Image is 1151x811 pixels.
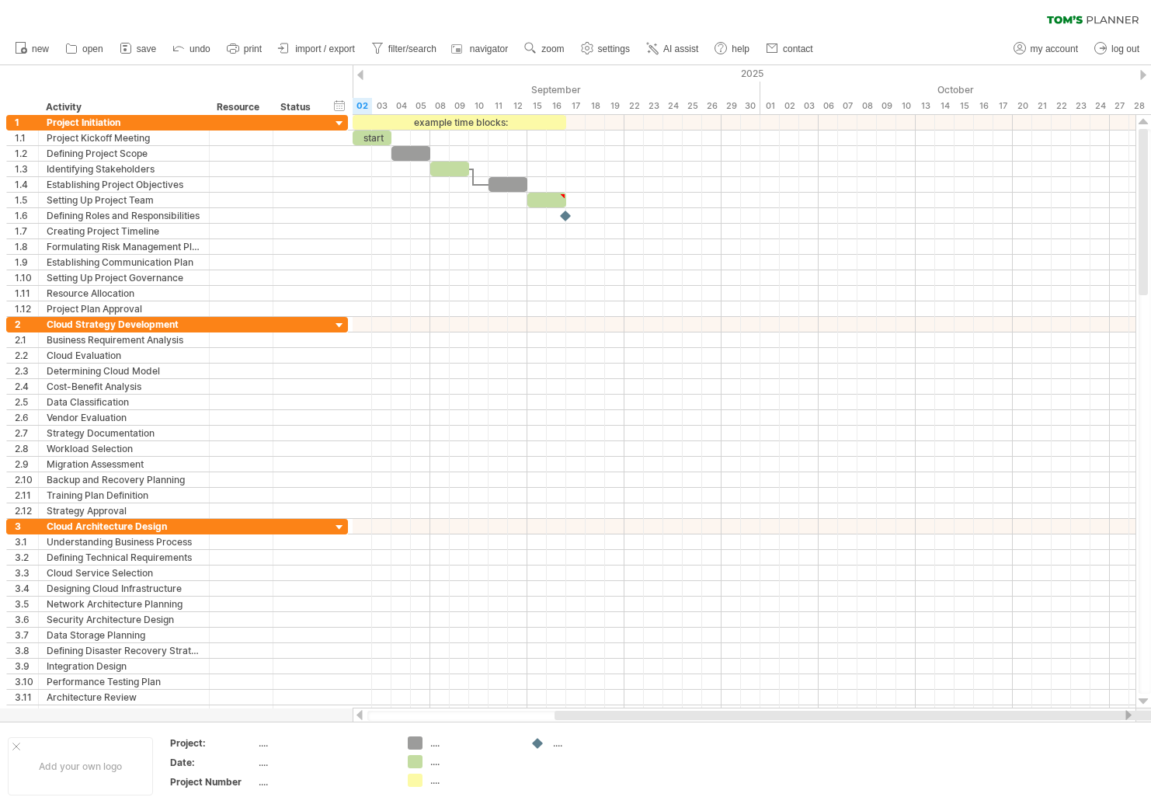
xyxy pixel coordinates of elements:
[15,177,38,192] div: 1.4
[15,286,38,301] div: 1.11
[819,98,838,114] div: Monday, 6 October 2025
[47,566,201,580] div: Cloud Service Selection
[598,44,630,54] span: settings
[15,581,38,596] div: 3.4
[1010,39,1083,59] a: my account
[137,44,156,54] span: save
[508,98,527,114] div: Friday, 12 September 2025
[170,736,256,750] div: Project:
[553,736,638,750] div: ....
[15,317,38,332] div: 2
[15,239,38,254] div: 1.8
[1090,98,1110,114] div: Friday, 24 October 2025
[32,44,49,54] span: new
[217,99,264,115] div: Resource
[15,379,38,394] div: 2.4
[47,131,201,145] div: Project Kickoff Meeting
[1110,98,1129,114] div: Monday, 27 October 2025
[1111,44,1139,54] span: log out
[15,488,38,503] div: 2.11
[47,426,201,440] div: Strategy Documentation
[170,775,256,788] div: Project Number
[46,99,200,115] div: Activity
[711,39,754,59] a: help
[259,736,389,750] div: ....
[15,441,38,456] div: 2.8
[15,224,38,238] div: 1.7
[642,39,703,59] a: AI assist
[15,332,38,347] div: 2.1
[663,44,698,54] span: AI assist
[15,426,38,440] div: 2.7
[1052,98,1071,114] div: Wednesday, 22 October 2025
[259,756,389,769] div: ....
[47,674,201,689] div: Performance Testing Plan
[955,98,974,114] div: Wednesday, 15 October 2025
[15,115,38,130] div: 1
[280,99,315,115] div: Status
[577,39,635,59] a: settings
[15,690,38,705] div: 3.11
[15,534,38,549] div: 3.1
[169,39,215,59] a: undo
[388,44,436,54] span: filter/search
[15,659,38,674] div: 3.9
[741,98,760,114] div: Tuesday, 30 September 2025
[469,98,489,114] div: Wednesday, 10 September 2025
[15,519,38,534] div: 3
[15,597,38,611] div: 3.5
[683,98,702,114] div: Thursday, 25 September 2025
[1013,98,1032,114] div: Monday, 20 October 2025
[47,177,201,192] div: Establishing Project Objectives
[47,643,201,658] div: Defining Disaster Recovery Strategy
[566,98,586,114] div: Wednesday, 17 September 2025
[877,98,896,114] div: Thursday, 9 October 2025
[47,550,201,565] div: Defining Technical Requirements
[295,44,355,54] span: import / export
[47,317,201,332] div: Cloud Strategy Development
[15,193,38,207] div: 1.5
[15,643,38,658] div: 3.8
[449,39,513,59] a: navigator
[47,208,201,223] div: Defining Roles and Responsibilities
[47,488,201,503] div: Training Plan Definition
[15,395,38,409] div: 2.5
[411,98,430,114] div: Friday, 5 September 2025
[780,98,799,114] div: Thursday, 2 October 2025
[470,44,508,54] span: navigator
[47,395,201,409] div: Data Classification
[47,457,201,472] div: Migration Assessment
[82,44,103,54] span: open
[47,705,201,720] div: Architecture Approval
[430,98,450,114] div: Monday, 8 September 2025
[367,39,441,59] a: filter/search
[47,255,201,270] div: Establishing Communication Plan
[732,44,749,54] span: help
[430,755,515,768] div: ....
[47,534,201,549] div: Understanding Business Process
[61,39,108,59] a: open
[15,410,38,425] div: 2.6
[15,503,38,518] div: 2.12
[15,146,38,161] div: 1.2
[15,348,38,363] div: 2.2
[541,44,564,54] span: zoom
[353,115,566,130] div: example time blocks:
[1031,44,1078,54] span: my account
[391,98,411,114] div: Thursday, 4 September 2025
[259,775,389,788] div: ....
[244,44,262,54] span: print
[15,208,38,223] div: 1.6
[47,379,201,394] div: Cost-Benefit Analysis
[15,472,38,487] div: 2.10
[527,98,547,114] div: Monday, 15 September 2025
[353,131,391,145] div: start
[8,737,153,795] div: Add your own logo
[916,98,935,114] div: Monday, 13 October 2025
[47,659,201,674] div: Integration Design
[430,774,515,787] div: ....
[15,270,38,285] div: 1.10
[896,98,916,114] div: Friday, 10 October 2025
[47,581,201,596] div: Designing Cloud Infrastructure
[15,301,38,316] div: 1.12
